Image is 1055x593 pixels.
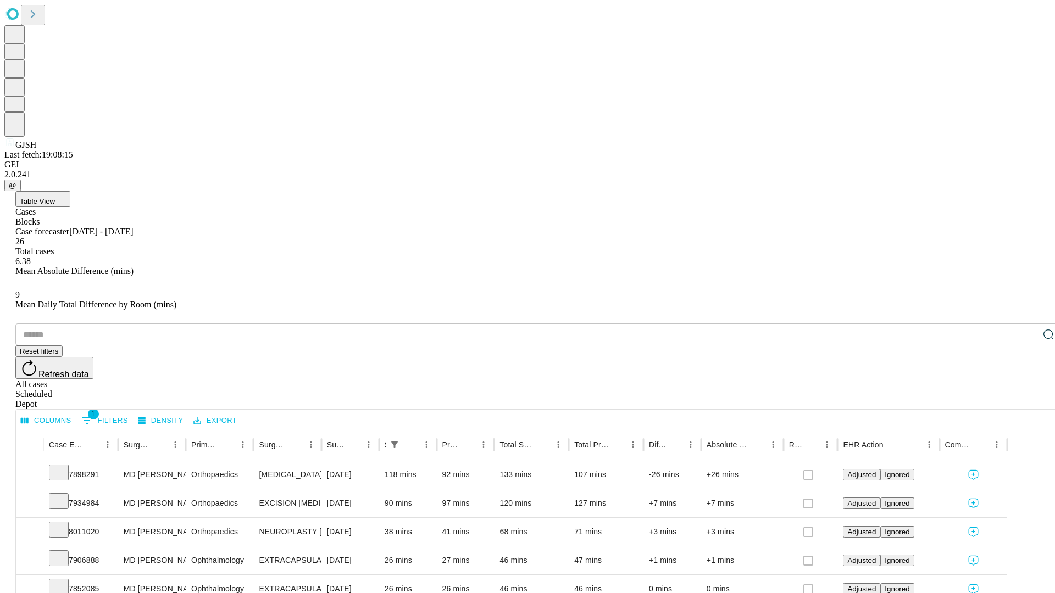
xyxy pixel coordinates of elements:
[15,266,134,276] span: Mean Absolute Difference (mins)
[15,290,20,299] span: 9
[385,461,431,489] div: 118 mins
[625,437,641,452] button: Menu
[4,170,1051,180] div: 2.0.241
[442,461,489,489] div: 92 mins
[259,489,315,517] div: EXCISION [MEDICAL_DATA] WRIST
[403,437,419,452] button: Sort
[843,497,880,509] button: Adjusted
[124,546,180,574] div: MD [PERSON_NAME]
[668,437,683,452] button: Sort
[442,546,489,574] div: 27 mins
[9,181,16,189] span: @
[843,555,880,566] button: Adjusted
[989,437,1004,452] button: Menu
[847,528,876,536] span: Adjusted
[4,180,21,191] button: @
[79,412,131,429] button: Show filters
[49,518,113,546] div: 8011020
[819,437,835,452] button: Menu
[387,437,402,452] div: 1 active filter
[499,518,563,546] div: 68 mins
[346,437,361,452] button: Sort
[649,461,696,489] div: -26 mins
[385,489,431,517] div: 90 mins
[4,160,1051,170] div: GEI
[649,440,667,449] div: Difference
[880,469,914,480] button: Ignored
[288,437,303,452] button: Sort
[191,412,240,429] button: Export
[385,440,386,449] div: Scheduled In Room Duration
[21,494,38,513] button: Expand
[135,412,186,429] button: Density
[921,437,937,452] button: Menu
[15,256,31,266] span: 6.38
[49,440,84,449] div: Case Epic Id
[327,461,374,489] div: [DATE]
[707,518,778,546] div: +3 mins
[885,556,909,564] span: Ignored
[259,440,286,449] div: Surgery Name
[574,440,609,449] div: Total Predicted Duration
[789,440,803,449] div: Resolved in EHR
[38,370,89,379] span: Refresh data
[15,191,70,207] button: Table View
[327,546,374,574] div: [DATE]
[551,437,566,452] button: Menu
[945,440,973,449] div: Comments
[880,497,914,509] button: Ignored
[707,461,778,489] div: +26 mins
[220,437,235,452] button: Sort
[885,585,909,593] span: Ignored
[750,437,765,452] button: Sort
[460,437,476,452] button: Sort
[85,437,100,452] button: Sort
[843,440,883,449] div: EHR Action
[303,437,319,452] button: Menu
[847,499,876,507] span: Adjusted
[168,437,183,452] button: Menu
[191,440,219,449] div: Primary Service
[327,489,374,517] div: [DATE]
[387,437,402,452] button: Show filters
[885,437,900,452] button: Sort
[499,440,534,449] div: Total Scheduled Duration
[15,300,176,309] span: Mean Daily Total Difference by Room (mins)
[191,546,248,574] div: Ophthalmology
[843,526,880,538] button: Adjusted
[385,546,431,574] div: 26 mins
[885,499,909,507] span: Ignored
[385,518,431,546] div: 38 mins
[15,247,54,256] span: Total cases
[124,489,180,517] div: MD [PERSON_NAME] [PERSON_NAME]
[191,461,248,489] div: Orthopaedics
[88,409,99,419] span: 1
[880,526,914,538] button: Ignored
[124,518,180,546] div: MD [PERSON_NAME] [PERSON_NAME]
[18,412,74,429] button: Select columns
[499,489,563,517] div: 120 mins
[649,546,696,574] div: +1 mins
[707,546,778,574] div: +1 mins
[765,437,781,452] button: Menu
[259,546,315,574] div: EXTRACAPSULAR CATARACT REMOVAL WITH [MEDICAL_DATA]
[499,546,563,574] div: 46 mins
[442,489,489,517] div: 97 mins
[259,518,315,546] div: NEUROPLASTY [MEDICAL_DATA] AT [GEOGRAPHIC_DATA]
[649,518,696,546] div: +3 mins
[574,546,638,574] div: 47 mins
[327,440,345,449] div: Surgery Date
[15,140,36,149] span: GJSH
[885,528,909,536] span: Ignored
[974,437,989,452] button: Sort
[442,440,460,449] div: Predicted In Room Duration
[100,437,115,452] button: Menu
[15,357,93,379] button: Refresh data
[4,150,73,159] span: Last fetch: 19:08:15
[49,489,113,517] div: 7934984
[69,227,133,236] span: [DATE] - [DATE]
[610,437,625,452] button: Sort
[847,556,876,564] span: Adjusted
[124,461,180,489] div: MD [PERSON_NAME] [PERSON_NAME]
[15,237,24,246] span: 26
